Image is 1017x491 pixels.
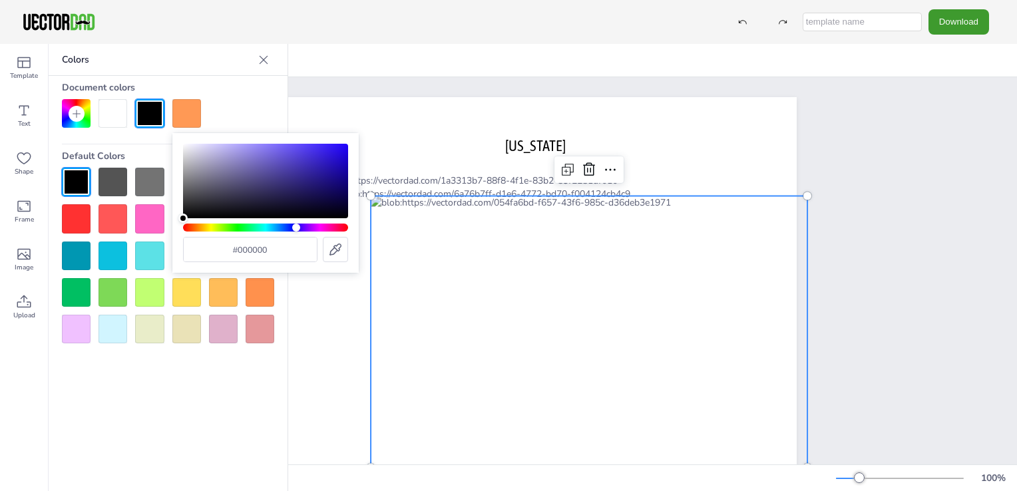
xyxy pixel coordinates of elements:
[15,166,33,177] span: Shape
[183,224,348,232] div: Hue
[928,9,989,34] button: Download
[62,76,274,99] div: Document colors
[13,310,35,321] span: Upload
[21,12,97,32] img: VectorDad-1.png
[18,118,31,129] span: Text
[803,13,922,31] input: template name
[62,44,253,76] p: Colors
[977,472,1009,484] div: 100 %
[10,71,38,81] span: Template
[183,144,348,218] div: Color
[15,262,33,273] span: Image
[505,137,566,154] span: [US_STATE]
[62,144,274,168] div: Default Colors
[15,214,34,225] span: Frame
